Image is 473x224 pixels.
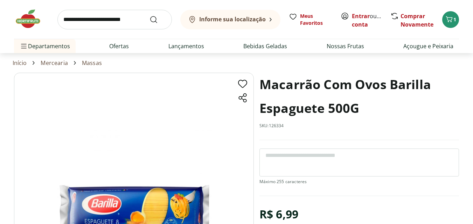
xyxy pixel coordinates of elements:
a: Meus Favoritos [289,13,332,27]
a: Açougue e Peixaria [403,42,453,50]
a: Ofertas [109,42,129,50]
a: Comprar Novamente [401,12,433,28]
button: Carrinho [442,11,459,28]
button: Informe sua localização [180,10,280,29]
a: Entrar [352,12,370,20]
span: ou [352,12,383,29]
button: Menu [20,38,28,55]
span: Departamentos [20,38,70,55]
div: R$ 6,99 [259,204,298,224]
b: Informe sua localização [199,15,266,23]
a: Mercearia [41,60,68,66]
span: Meus Favoritos [300,13,332,27]
a: Nossas Frutas [327,42,364,50]
a: Lançamentos [168,42,204,50]
button: Submit Search [149,15,166,24]
span: 1 [453,16,456,23]
h1: Macarrão Com Ovos Barilla Espaguete 500G [259,73,459,120]
input: search [57,10,172,29]
p: SKU: 126334 [259,123,284,129]
a: Criar conta [352,12,390,28]
a: Massas [82,60,102,66]
img: Hortifruti [14,8,49,29]
a: Início [13,60,27,66]
a: Bebidas Geladas [243,42,287,50]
